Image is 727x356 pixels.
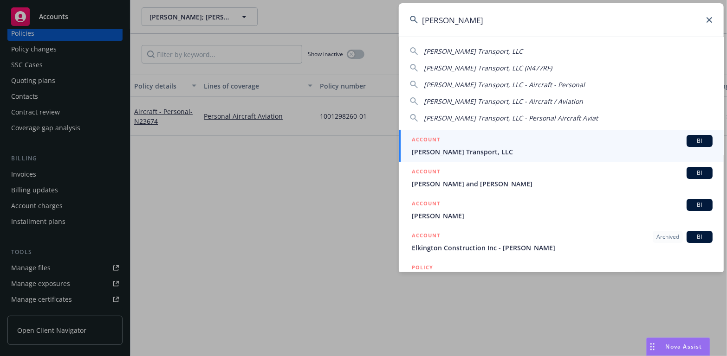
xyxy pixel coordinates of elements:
span: Archived [656,233,679,241]
h5: ACCOUNT [412,199,440,210]
a: ACCOUNTBI[PERSON_NAME] [399,194,724,226]
a: ACCOUNTArchivedBIElkington Construction Inc - [PERSON_NAME] [399,226,724,258]
span: BI [690,169,709,177]
span: BI [690,233,709,241]
span: Nova Assist [666,343,702,350]
h5: ACCOUNT [412,167,440,178]
button: Nova Assist [646,337,710,356]
input: Search... [399,3,724,37]
h5: ACCOUNT [412,135,440,146]
span: BI [690,137,709,145]
h5: ACCOUNT [412,231,440,242]
a: POLICY [399,258,724,298]
span: BI [690,201,709,209]
span: [PERSON_NAME] Transport, LLC - Personal Aircraft Aviat [424,114,598,122]
span: [PERSON_NAME] Transport, LLC [424,47,523,56]
a: ACCOUNTBI[PERSON_NAME] and [PERSON_NAME] [399,162,724,194]
span: [PERSON_NAME] Transport, LLC - Aircraft - Personal [424,80,585,89]
span: [PERSON_NAME] [412,211,713,221]
span: [PERSON_NAME] Transport, LLC [412,147,713,157]
span: Elkington Construction Inc - [PERSON_NAME] [412,243,713,253]
a: ACCOUNTBI[PERSON_NAME] Transport, LLC [399,130,724,162]
span: [PERSON_NAME] Transport, LLC - Aircraft / Aviation [424,97,583,106]
div: Drag to move [647,338,658,356]
span: [PERSON_NAME] Transport, LLC (N477RF) [424,64,552,72]
h5: POLICY [412,263,433,272]
span: [PERSON_NAME] and [PERSON_NAME] [412,179,713,189]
